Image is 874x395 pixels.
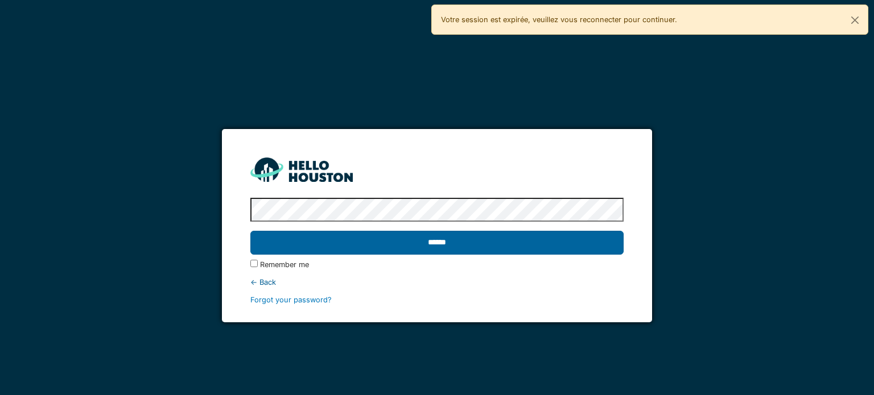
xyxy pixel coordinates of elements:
[260,259,309,270] label: Remember me
[250,277,623,288] div: ← Back
[250,296,332,304] a: Forgot your password?
[431,5,868,35] div: Votre session est expirée, veuillez vous reconnecter pour continuer.
[250,157,353,182] img: HH_line-BYnF2_Hg.png
[842,5,868,35] button: Close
